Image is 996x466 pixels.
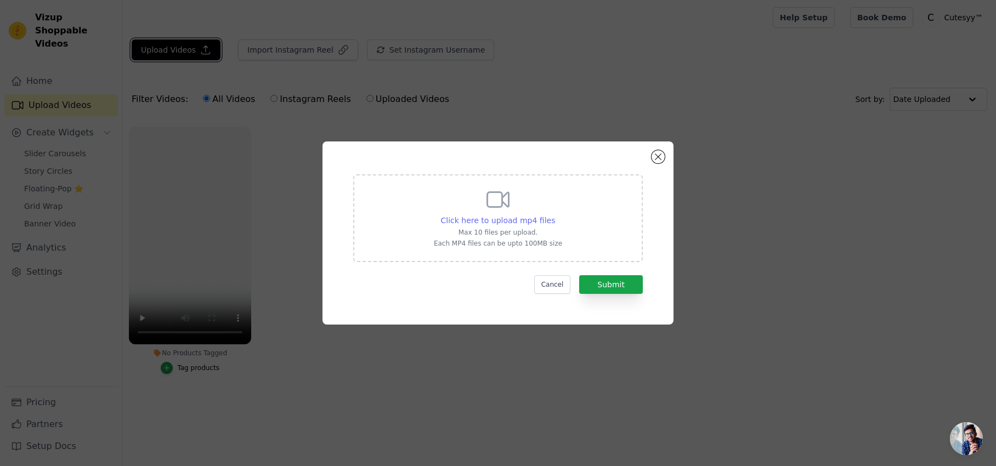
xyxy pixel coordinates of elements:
span: Click here to upload mp4 files [441,216,556,225]
button: Cancel [534,275,571,294]
button: Submit [579,275,643,294]
div: Open chat [950,422,983,455]
p: Max 10 files per upload. [434,228,562,237]
p: Each MP4 files can be upto 100MB size [434,239,562,248]
button: Close modal [652,150,665,163]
